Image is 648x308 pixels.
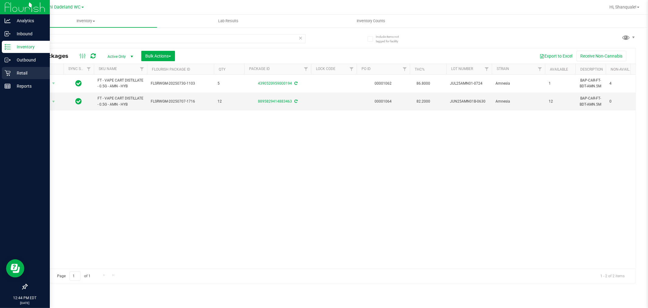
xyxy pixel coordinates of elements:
a: Package ID [249,67,270,71]
span: 1 - 2 of 2 items [595,271,629,281]
span: In Sync [76,79,82,88]
a: THC% [415,67,425,72]
span: 1 [549,81,572,86]
button: Bulk Actions [141,51,175,61]
span: 5 [218,81,241,86]
a: Filter [535,64,545,74]
p: Analytics [11,17,47,24]
p: Retail [11,69,47,77]
a: 00001064 [375,99,392,103]
span: In Sync [76,97,82,106]
p: [DATE] [3,301,47,305]
span: JUL25AMN01-0724 [450,81,488,86]
span: FT - VAPE CART DISTILLATE - 0.5G - AMN - HYB [98,78,143,89]
a: Filter [84,64,94,74]
input: Search Package ID, Item Name, SKU, Lot or Part Number... [27,34,306,43]
span: Amnesia [495,99,541,104]
a: Non-Available [611,67,638,72]
iframe: Resource center [6,259,24,278]
a: Strain [497,67,509,71]
a: Qty [219,67,225,72]
span: FLSRWGM-20250707-1716 [151,99,210,104]
div: BAP-CAR-FT-BDT-AMN.5M [579,95,602,108]
span: Inventory [15,18,157,24]
a: Filter [301,64,311,74]
span: 12 [549,99,572,104]
a: 4390520959000194 [258,81,292,86]
span: 12 [218,99,241,104]
a: Description [580,67,603,72]
a: Sync Status [68,67,92,71]
a: PO ID [362,67,371,71]
a: Filter [400,64,410,74]
a: SKU Name [99,67,117,71]
span: FLSRWGM-20250730-1103 [151,81,210,86]
span: Lab Results [210,18,247,24]
inline-svg: Analytics [5,18,11,24]
inline-svg: Inbound [5,31,11,37]
inline-svg: Inventory [5,44,11,50]
p: 12:44 PM EDT [3,295,47,301]
span: Sync from Compliance System [293,81,297,86]
span: select [50,97,57,106]
button: Receive Non-Cannabis [576,51,626,61]
span: 0 [609,99,633,104]
a: Inventory Counts [300,15,442,27]
a: Filter [347,64,357,74]
a: Flourish Package ID [152,67,190,72]
span: Hi, Shanquale! [609,5,636,9]
span: All Packages [32,53,74,59]
p: Reports [11,82,47,90]
span: Sync from Compliance System [293,99,297,103]
p: Inventory [11,43,47,51]
a: Lot Number [451,67,473,71]
p: Inbound [11,30,47,37]
a: 8895829414883463 [258,99,292,103]
span: Miami Dadeland WC [40,5,81,10]
a: Available [550,67,568,72]
a: 00001062 [375,81,392,86]
span: select [50,79,57,88]
span: Bulk Actions [145,54,171,58]
a: Filter [482,64,492,74]
div: BAP-CAR-FT-BDT-AMN.5M [579,77,602,90]
span: Inventory Counts [348,18,393,24]
inline-svg: Outbound [5,57,11,63]
input: 1 [70,271,81,281]
a: Lab Results [157,15,300,27]
span: 82.2000 [413,97,433,106]
a: Lock Code [316,67,335,71]
span: Include items not tagged for facility [376,34,406,44]
span: FT - VAPE CART DISTILLATE - 0.5G - AMN - HYB [98,96,143,107]
span: Amnesia [495,81,541,86]
inline-svg: Reports [5,83,11,89]
p: Outbound [11,56,47,64]
inline-svg: Retail [5,70,11,76]
span: 86.8000 [413,79,433,88]
span: 4 [609,81,633,86]
button: Export to Excel [536,51,576,61]
a: Inventory [15,15,157,27]
span: Page of 1 [52,271,96,281]
span: JUN25AMN01B-0630 [450,99,488,104]
span: Clear [299,34,303,42]
a: Filter [137,64,147,74]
